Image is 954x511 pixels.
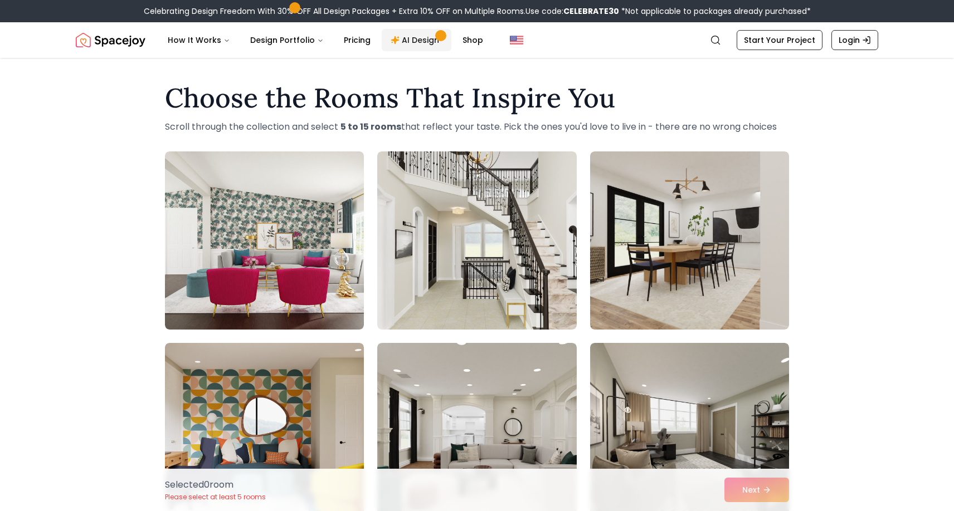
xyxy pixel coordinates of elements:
[340,120,401,133] strong: 5 to 15 rooms
[335,29,379,51] a: Pricing
[737,30,822,50] a: Start Your Project
[241,29,333,51] button: Design Portfolio
[76,29,145,51] a: Spacejoy
[76,22,878,58] nav: Global
[590,151,789,330] img: Room room-3
[525,6,619,17] span: Use code:
[563,6,619,17] b: CELEBRATE30
[831,30,878,50] a: Login
[76,29,145,51] img: Spacejoy Logo
[382,29,451,51] a: AI Design
[159,29,239,51] button: How It Works
[619,6,811,17] span: *Not applicable to packages already purchased*
[165,151,364,330] img: Room room-1
[165,120,789,134] p: Scroll through the collection and select that reflect your taste. Pick the ones you'd love to liv...
[454,29,492,51] a: Shop
[510,33,523,47] img: United States
[165,493,266,502] p: Please select at least 5 rooms
[165,85,789,111] h1: Choose the Rooms That Inspire You
[159,29,492,51] nav: Main
[144,6,811,17] div: Celebrating Design Freedom With 30% OFF All Design Packages + Extra 10% OFF on Multiple Rooms.
[165,478,266,492] p: Selected 0 room
[377,151,576,330] img: Room room-2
